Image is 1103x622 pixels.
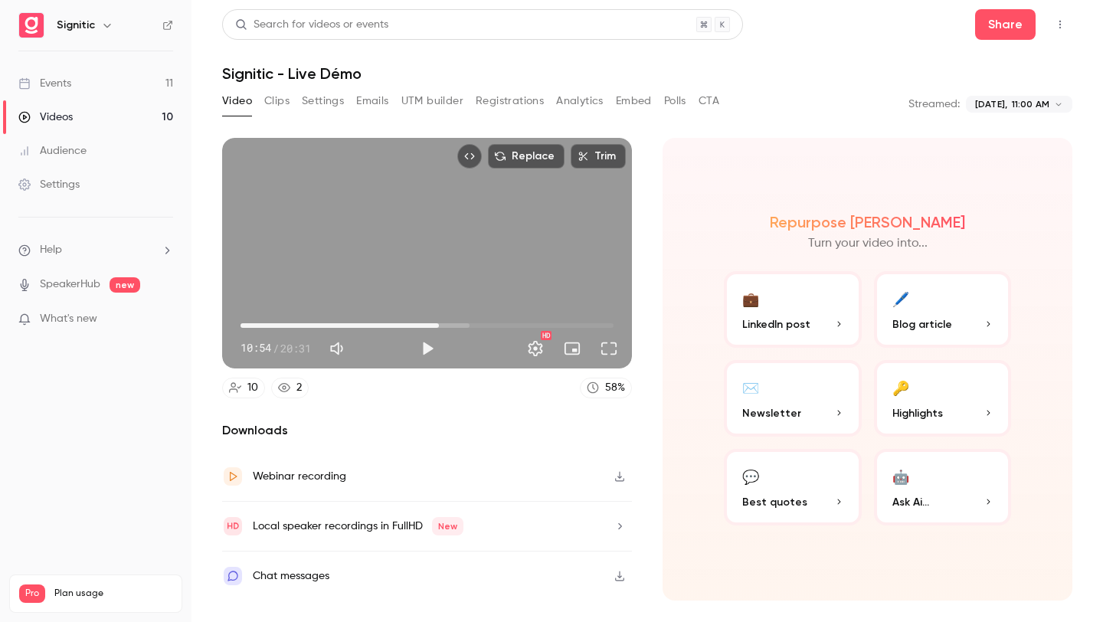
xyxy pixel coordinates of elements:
button: Play [412,333,443,364]
button: 🔑Highlights [874,360,1012,437]
button: Emails [356,89,388,113]
div: Webinar recording [253,467,346,486]
span: Pro [19,584,45,603]
button: Settings [302,89,344,113]
div: Audience [18,143,87,159]
a: SpeakerHub [40,277,100,293]
div: HD [541,331,551,340]
div: Chat messages [253,567,329,585]
div: Events [18,76,71,91]
a: 10 [222,378,265,398]
div: ✉️ [742,375,759,399]
button: 🖊️Blog article [874,271,1012,348]
div: 2 [296,380,302,396]
button: Full screen [594,333,624,364]
span: 10:54 [241,340,271,356]
button: CTA [699,89,719,113]
div: 💼 [742,286,759,310]
button: Replace [488,144,565,169]
a: 2 [271,378,309,398]
div: Local speaker recordings in FullHD [253,517,463,535]
div: 🔑 [892,375,909,399]
h1: Signitic - Live Démo [222,64,1072,83]
span: / [273,340,279,356]
span: [DATE], [975,97,1007,111]
div: Search for videos or events [235,17,388,33]
div: 10 [247,380,258,396]
li: help-dropdown-opener [18,242,173,258]
span: 20:31 [280,340,311,356]
span: Highlights [892,405,943,421]
h6: Signitic [57,18,95,33]
button: 💼LinkedIn post [724,271,862,348]
button: 💬Best quotes [724,449,862,525]
p: Streamed: [908,97,960,112]
span: What's new [40,311,97,327]
div: Settings [18,177,80,192]
span: Best quotes [742,494,807,510]
button: Clips [264,89,290,113]
div: 🤖 [892,464,909,488]
span: new [110,277,140,293]
button: Mute [323,333,354,364]
button: UTM builder [401,89,463,113]
div: 💬 [742,464,759,488]
button: 🤖Ask Ai... [874,449,1012,525]
span: Ask Ai... [892,494,929,510]
button: ✉️Newsletter [724,360,862,437]
span: Newsletter [742,405,801,421]
a: 58% [580,378,632,398]
span: 11:00 AM [1012,97,1049,111]
button: Registrations [476,89,544,113]
h2: Repurpose [PERSON_NAME] [770,213,965,231]
button: Top Bar Actions [1048,12,1072,37]
button: Video [222,89,252,113]
div: Videos [18,110,73,125]
p: Turn your video into... [808,234,928,253]
button: Share [975,9,1036,40]
span: Blog article [892,316,952,332]
button: Settings [520,333,551,364]
span: New [432,517,463,535]
span: Help [40,242,62,258]
span: LinkedIn post [742,316,810,332]
button: Turn on miniplayer [557,333,588,364]
button: Polls [664,89,686,113]
div: 🖊️ [892,286,909,310]
h2: Downloads [222,421,632,440]
img: Signitic [19,13,44,38]
button: Embed [616,89,652,113]
button: Embed video [457,144,482,169]
div: 10:54 [241,340,311,356]
span: Plan usage [54,588,172,600]
button: Trim [571,144,626,169]
button: Analytics [556,89,604,113]
div: 58 % [605,380,625,396]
